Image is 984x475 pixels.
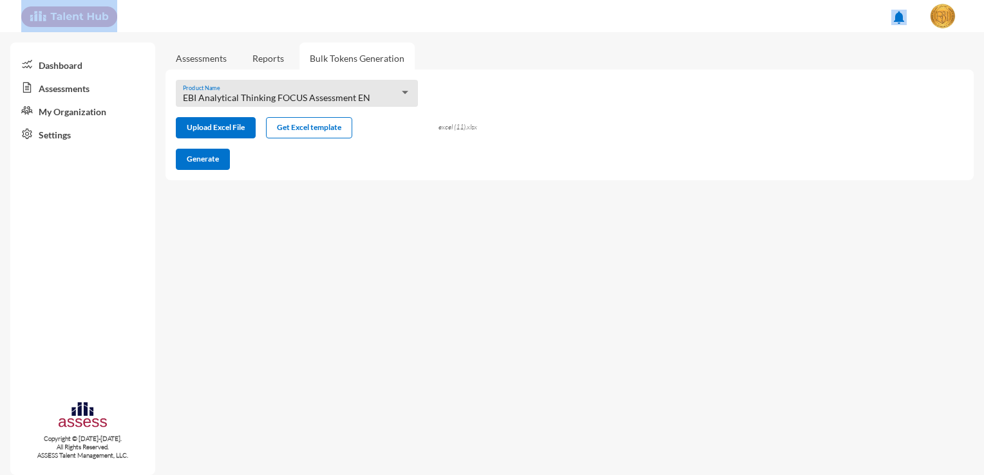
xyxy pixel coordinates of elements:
mat-icon: notifications [891,10,907,25]
a: My Organization [10,99,155,122]
a: Assessments [176,53,227,64]
a: Assessments [10,76,155,99]
a: Settings [10,122,155,145]
img: assesscompany-logo.png [57,400,108,432]
p: Copyright © [DATE]-[DATE]. All Rights Reserved. ASSESS Talent Management, LLC. [10,434,155,460]
span: Generate [187,154,219,163]
button: Upload Excel File [176,117,256,138]
a: Reports [242,42,294,74]
a: Dashboard [10,53,155,76]
button: Generate [176,149,230,170]
span: EBI Analytical Thinking FOCUS Assessment EN [183,92,370,103]
span: Upload Excel File [187,122,245,132]
span: Get Excel template [277,122,341,132]
button: Get Excel template [266,117,352,138]
a: Bulk Tokens Generation [299,42,415,74]
p: excel (11).xlsx [439,117,570,131]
